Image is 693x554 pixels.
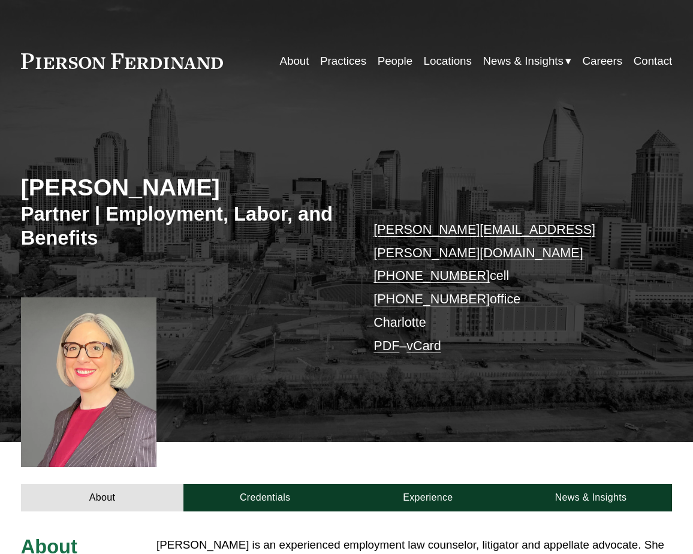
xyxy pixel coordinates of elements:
a: Credentials [183,484,346,512]
a: People [378,50,412,73]
span: News & Insights [483,51,564,71]
a: Locations [424,50,472,73]
a: About [279,50,309,73]
h3: Partner | Employment, Labor, and Benefits [21,202,346,251]
a: vCard [406,339,441,353]
p: cell office Charlotte – [373,218,645,358]
a: Contact [634,50,673,73]
a: News & Insights [510,484,673,512]
a: Practices [320,50,366,73]
a: Careers [582,50,622,73]
a: [PERSON_NAME][EMAIL_ADDRESS][PERSON_NAME][DOMAIN_NAME] [373,222,595,260]
a: [PHONE_NUMBER] [373,292,490,306]
h2: [PERSON_NAME] [21,173,346,202]
a: PDF [373,339,399,353]
a: folder dropdown [483,50,571,73]
a: Experience [346,484,510,512]
a: About [21,484,184,512]
a: [PHONE_NUMBER] [373,269,490,283]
